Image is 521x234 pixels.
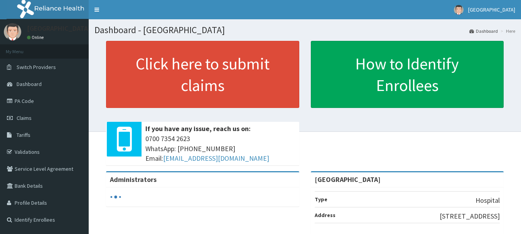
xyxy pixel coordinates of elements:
[17,114,32,121] span: Claims
[17,81,42,88] span: Dashboard
[17,131,30,138] span: Tariffs
[106,41,299,108] a: Click here to submit claims
[468,6,515,13] span: [GEOGRAPHIC_DATA]
[145,124,251,133] b: If you have any issue, reach us on:
[27,25,91,32] p: [GEOGRAPHIC_DATA]
[315,212,336,219] b: Address
[27,35,46,40] a: Online
[315,196,327,203] b: Type
[163,154,269,163] a: [EMAIL_ADDRESS][DOMAIN_NAME]
[110,175,157,184] b: Administrators
[145,134,295,163] span: 0700 7354 2623 WhatsApp: [PHONE_NUMBER] Email:
[469,28,498,34] a: Dashboard
[311,41,504,108] a: How to Identify Enrollees
[315,175,381,184] strong: [GEOGRAPHIC_DATA]
[499,28,515,34] li: Here
[17,64,56,71] span: Switch Providers
[4,23,21,40] img: User Image
[94,25,515,35] h1: Dashboard - [GEOGRAPHIC_DATA]
[440,211,500,221] p: [STREET_ADDRESS]
[454,5,464,15] img: User Image
[475,195,500,205] p: Hospital
[110,191,121,203] svg: audio-loading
